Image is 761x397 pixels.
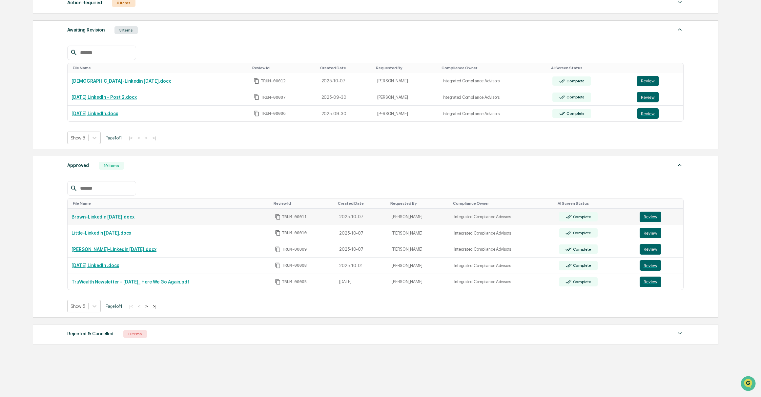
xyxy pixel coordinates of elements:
td: 2025-10-07 [335,241,388,258]
div: 🔎 [7,96,12,101]
a: Review [640,244,680,255]
div: Complete [565,111,585,116]
div: Complete [572,231,591,235]
div: Complete [572,263,591,268]
span: Copy Id [275,230,281,236]
div: Toggle SortBy [551,66,630,70]
td: 2025-09-30 [318,89,373,106]
div: Toggle SortBy [274,201,333,206]
img: caret [676,329,684,337]
div: Complete [572,215,591,219]
button: >| [151,303,158,309]
span: TRUM-00008 [282,263,307,268]
button: |< [127,303,135,309]
button: |< [127,135,134,141]
button: < [135,135,142,141]
img: caret [676,161,684,169]
span: TRUM-00007 [261,95,286,100]
td: [PERSON_NAME] [373,73,439,90]
td: [PERSON_NAME] [388,225,450,241]
div: Toggle SortBy [320,66,371,70]
div: We're available if you need us! [22,57,83,62]
td: Integrated Compliance Advisors [439,73,549,90]
a: 🗄️Attestations [45,80,84,92]
div: Toggle SortBy [252,66,315,70]
td: [PERSON_NAME] [388,241,450,258]
button: Review [640,277,661,287]
div: Awaiting Revision [67,26,105,34]
span: TRUM-00005 [282,279,307,284]
a: 🖐️Preclearance [4,80,45,92]
div: 🗄️ [48,83,53,89]
button: Review [640,212,661,222]
span: Attestations [54,83,81,89]
a: Review [640,212,680,222]
td: 2025-10-07 [318,73,373,90]
td: Integrated Compliance Advisors [439,106,549,122]
iframe: Open customer support [740,375,758,393]
button: >| [151,135,158,141]
p: How can we help? [7,14,119,24]
div: Toggle SortBy [73,201,268,206]
a: Review [640,277,680,287]
a: TruWealth Newsletter - [DATE]_ Here We Go Again.pdf [72,279,189,284]
td: [PERSON_NAME] [373,89,439,106]
td: Integrated Compliance Advisors [450,258,555,274]
div: Complete [572,247,591,252]
span: Pylon [65,111,79,116]
a: Review [637,92,679,102]
td: Integrated Compliance Advisors [439,89,549,106]
div: Toggle SortBy [641,201,681,206]
a: [PERSON_NAME]-Linkedin [DATE].docx [72,247,156,252]
a: [DATE] LinkedIn .docx [72,263,119,268]
a: Review [640,260,680,271]
div: 3 Items [114,26,138,34]
div: Start new chat [22,50,108,57]
td: Integrated Compliance Advisors [450,274,555,290]
a: Little-Linkedin [DATE].docx [72,230,131,236]
a: 🔎Data Lookup [4,93,44,104]
button: Review [640,244,661,255]
td: [PERSON_NAME] [388,274,450,290]
div: Toggle SortBy [376,66,436,70]
span: Data Lookup [13,95,41,102]
div: 🖐️ [7,83,12,89]
span: Copy Id [275,246,281,252]
span: Copy Id [254,111,259,116]
div: Toggle SortBy [442,66,546,70]
span: Copy Id [275,262,281,268]
span: Copy Id [254,78,259,84]
a: Review [637,76,679,86]
div: 0 Items [123,330,147,338]
a: Powered byPylon [46,111,79,116]
div: Toggle SortBy [338,201,385,206]
div: Complete [565,79,585,83]
div: Toggle SortBy [73,66,247,70]
span: TRUM-00009 [282,247,307,252]
a: [DEMOGRAPHIC_DATA]-Linkedin [DATE].docx [72,78,171,84]
td: 2025-09-30 [318,106,373,122]
button: Review [637,108,659,119]
td: Integrated Compliance Advisors [450,241,555,258]
td: [PERSON_NAME] [388,258,450,274]
span: TRUM-00006 [261,111,286,116]
div: 19 Items [99,162,124,170]
span: TRUM-00011 [282,214,307,219]
span: Preclearance [13,83,42,89]
span: Copy Id [275,279,281,285]
span: TRUM-00010 [282,230,307,236]
button: Review [640,260,661,271]
span: TRUM-00012 [261,78,286,84]
button: Review [637,92,659,102]
a: [DATE] LinkedIn.docx [72,111,118,116]
a: Brown-LinkedIn [DATE].docx [72,214,134,219]
td: [DATE] [335,274,388,290]
span: Page 1 of 4 [106,303,122,309]
div: Complete [572,280,591,284]
td: 2025-10-07 [335,209,388,225]
span: Page 1 of 1 [106,135,122,140]
button: > [143,135,150,141]
div: Rejected & Cancelled [67,329,113,338]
